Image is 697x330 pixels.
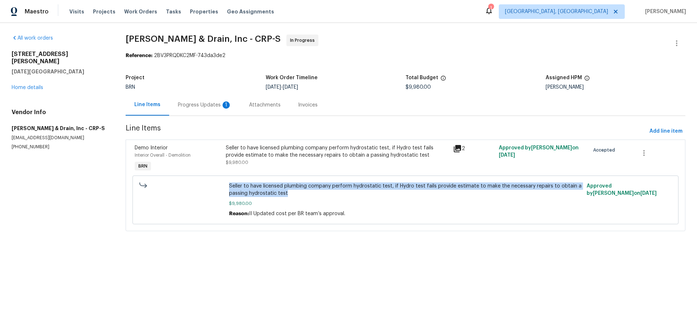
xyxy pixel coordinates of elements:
span: Add line item [649,127,682,136]
span: Work Orders [124,8,157,15]
b: Reference: [126,53,152,58]
h5: Assigned HPM [546,75,582,80]
span: Line Items [126,125,647,138]
h5: [DATE][GEOGRAPHIC_DATA] [12,68,108,75]
div: Invoices [298,101,318,109]
div: Attachments [249,101,281,109]
span: $9,980.00 [226,160,248,165]
span: Seller to have licensed plumbing company perform hydrostatic test, if Hydro test fails provide es... [229,182,582,197]
span: Interior Overall - Demolition [135,153,191,157]
span: Visits [69,8,84,15]
h4: Vendor Info [12,109,108,116]
a: Home details [12,85,43,90]
span: [GEOGRAPHIC_DATA], [GEOGRAPHIC_DATA] [505,8,608,15]
span: BRN [126,85,135,90]
span: - [266,85,298,90]
p: [EMAIL_ADDRESS][DOMAIN_NAME] [12,135,108,141]
span: Demo Interior [135,145,168,150]
span: II Updated cost per BR team’s approval. [249,211,345,216]
span: Reason: [229,211,249,216]
span: In Progress [290,37,318,44]
h5: Project [126,75,144,80]
span: $9,980.00 [229,200,582,207]
span: [DATE] [640,191,657,196]
span: [DATE] [499,153,515,158]
span: The total cost of line items that have been proposed by Opendoor. This sum includes line items th... [440,75,446,85]
span: Maestro [25,8,49,15]
span: Approved by [PERSON_NAME] on [587,184,657,196]
div: 2 [453,144,494,153]
h5: [PERSON_NAME] & Drain, Inc - CRP-S [12,125,108,132]
div: 1 [223,101,230,109]
div: Line Items [134,101,160,108]
span: The hpm assigned to this work order. [584,75,590,85]
span: Geo Assignments [227,8,274,15]
div: [PERSON_NAME] [546,85,685,90]
span: $9,980.00 [405,85,431,90]
div: Progress Updates [178,101,232,109]
h5: Total Budget [405,75,438,80]
button: Add line item [647,125,685,138]
div: Seller to have licensed plumbing company perform hydrostatic test, if Hydro test fails provide es... [226,144,449,159]
span: Accepted [593,146,618,154]
div: 2BV3PRQDKC2MF-743da3de2 [126,52,685,59]
span: Properties [190,8,218,15]
span: Projects [93,8,115,15]
span: [DATE] [283,85,298,90]
span: [PERSON_NAME] [642,8,686,15]
p: [PHONE_NUMBER] [12,144,108,150]
h5: Work Order Timeline [266,75,318,80]
span: [PERSON_NAME] & Drain, Inc - CRP-S [126,35,281,43]
span: BRN [135,162,150,170]
h2: [STREET_ADDRESS][PERSON_NAME] [12,51,108,65]
div: 1 [488,4,493,12]
span: [DATE] [266,85,281,90]
span: Tasks [166,9,181,14]
span: Approved by [PERSON_NAME] on [499,145,579,158]
a: All work orders [12,36,53,41]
